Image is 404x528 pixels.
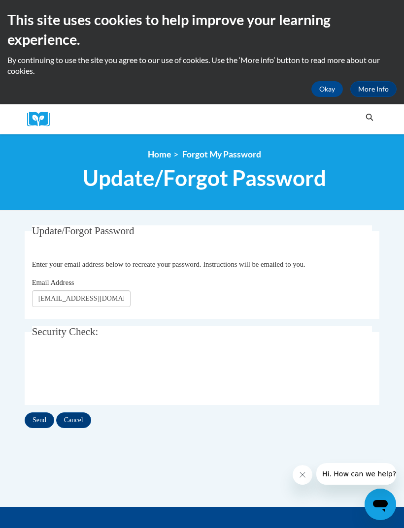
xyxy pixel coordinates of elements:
[32,355,182,393] iframe: reCAPTCHA
[56,412,91,428] input: Cancel
[32,326,99,338] span: Security Check:
[25,412,54,428] input: Send
[362,112,377,124] button: Search
[32,260,305,268] span: Enter your email address below to recreate your password. Instructions will be emailed to you.
[27,112,57,127] img: Logo brand
[293,465,312,485] iframe: Close message
[7,55,397,76] p: By continuing to use the site you agree to our use of cookies. Use the ‘More info’ button to read...
[32,225,135,237] span: Update/Forgot Password
[7,10,397,50] h2: This site uses cookies to help improve your learning experience.
[32,290,131,307] input: Email
[32,279,74,286] span: Email Address
[148,149,171,159] a: Home
[316,463,396,485] iframe: Message from company
[27,112,57,127] a: Cox Campus
[311,81,343,97] button: Okay
[350,81,397,97] a: More Info
[182,149,261,159] span: Forgot My Password
[365,489,396,520] iframe: Button to launch messaging window
[83,165,326,191] span: Update/Forgot Password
